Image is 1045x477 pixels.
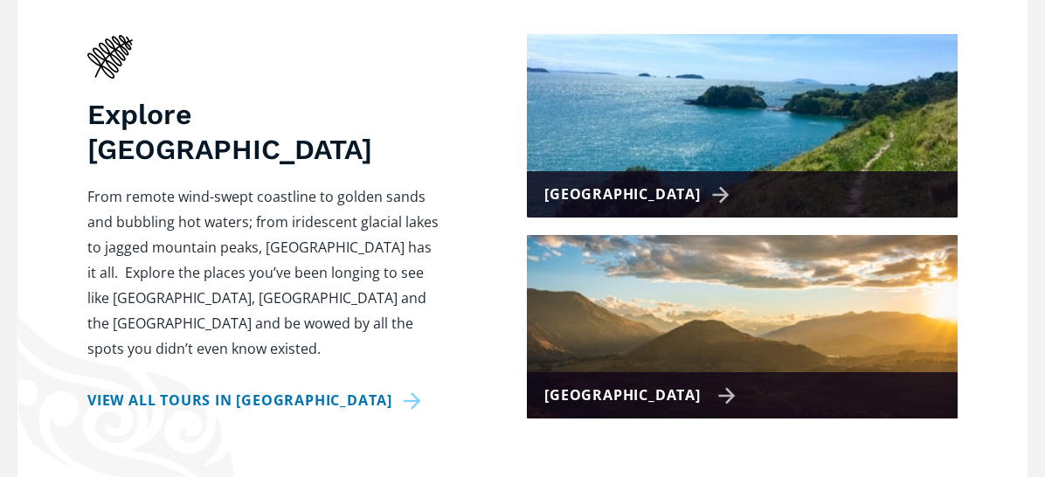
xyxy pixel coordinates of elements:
[87,184,439,362] p: From remote wind-swept coastline to golden sands and bubbling hot waters; from iridescent glacial...
[87,388,427,413] a: View all tours in [GEOGRAPHIC_DATA]
[544,383,736,408] div: [GEOGRAPHIC_DATA]
[544,182,736,207] div: [GEOGRAPHIC_DATA]
[87,97,439,167] h3: Explore [GEOGRAPHIC_DATA]
[527,34,958,218] a: [GEOGRAPHIC_DATA]
[527,235,958,418] a: [GEOGRAPHIC_DATA]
